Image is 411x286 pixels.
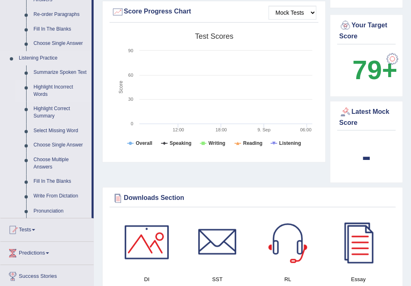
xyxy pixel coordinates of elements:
[30,102,92,123] a: Highlight Correct Summary
[30,124,92,138] a: Select Missing Word
[30,153,92,174] a: Choose Multiple Answers
[0,242,94,262] a: Predictions
[112,6,316,18] div: Score Progress Chart
[15,51,92,66] a: Listening Practice
[112,192,393,204] div: Downloads Section
[243,140,262,146] tspan: Reading
[339,19,393,41] div: Your Target Score
[300,127,311,132] text: 06:00
[352,55,397,85] b: 79+
[195,32,233,40] tspan: Test scores
[30,204,92,218] a: Pronunciation
[131,121,133,126] text: 0
[173,127,184,132] text: 12:00
[362,141,371,171] b: -
[30,7,92,22] a: Re-order Paragraphs
[128,48,133,53] text: 90
[257,127,270,132] tspan: 9. Sep
[136,140,152,146] tspan: Overall
[279,140,301,146] tspan: Listening
[186,275,249,283] h4: SST
[30,36,92,51] a: Choose Single Answer
[257,275,319,283] h4: RL
[30,174,92,189] a: Fill In The Blanks
[30,80,92,102] a: Highlight Incorrect Words
[170,140,191,146] tspan: Speaking
[339,106,393,128] div: Latest Mock Score
[116,275,178,283] h4: DI
[128,97,133,102] text: 30
[128,73,133,78] text: 60
[30,22,92,37] a: Fill In The Blanks
[30,65,92,80] a: Summarize Spoken Text
[30,138,92,153] a: Choose Single Answer
[0,218,94,239] a: Tests
[30,189,92,204] a: Write From Dictation
[327,275,390,283] h4: Essay
[118,81,123,94] tspan: Score
[215,127,227,132] text: 18:00
[0,265,94,285] a: Success Stories
[208,140,225,146] tspan: Writing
